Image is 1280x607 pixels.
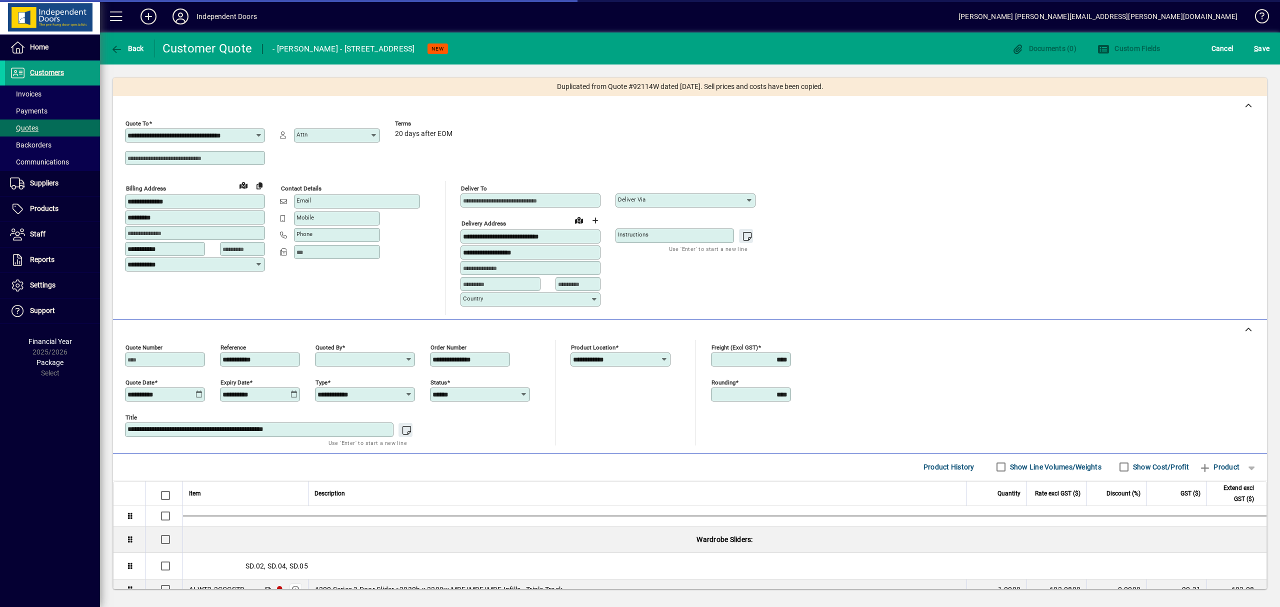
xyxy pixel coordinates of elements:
a: Reports [5,247,100,272]
span: Communications [10,158,69,166]
mat-label: Freight (excl GST) [711,343,758,350]
span: Reports [30,255,54,263]
div: Independent Doors [196,8,257,24]
a: View on map [571,212,587,228]
span: 20 days after EOM [395,130,452,138]
span: Package [36,358,63,366]
span: Staff [30,230,45,238]
span: Backorders [10,141,51,149]
div: 602.0800 [1033,584,1080,594]
td: 90.31 [1146,579,1206,600]
span: GST ($) [1180,488,1200,499]
button: Custom Fields [1095,39,1163,57]
button: Save [1251,39,1272,57]
div: SD.02, SD.04, SD.05 [183,553,1266,579]
span: Home [30,43,48,51]
mat-label: Quote To [125,120,149,127]
span: Financial Year [28,337,72,345]
span: Duplicated from Quote #92114W dated [DATE]. Sell prices and costs have been copied. [557,81,823,92]
span: Discount (%) [1106,488,1140,499]
span: Invoices [10,90,41,98]
app-page-header-button: Back [100,39,155,57]
mat-label: Reference [220,343,246,350]
mat-label: Deliver To [461,185,487,192]
button: Back [108,39,146,57]
span: Back [110,44,144,52]
span: Documents (0) [1011,44,1076,52]
a: Settings [5,273,100,298]
mat-label: Quoted by [315,343,342,350]
span: Extend excl GST ($) [1213,482,1254,504]
mat-label: Deliver via [618,196,645,203]
mat-hint: Use 'Enter' to start a new line [669,243,747,254]
span: 1.0000 [998,584,1021,594]
span: Suppliers [30,179,58,187]
button: Cancel [1209,39,1236,57]
a: View on map [235,177,251,193]
mat-label: Order number [430,343,466,350]
button: Product History [919,458,978,476]
a: Home [5,35,100,60]
a: Backorders [5,136,100,153]
span: Product History [923,459,974,475]
span: Item [189,488,201,499]
div: ALWT2.2CCCSTD [189,584,244,594]
div: Wardrobe Sliders: [183,526,1266,552]
a: Quotes [5,119,100,136]
a: Knowledge Base [1247,2,1267,34]
span: Payments [10,107,47,115]
button: Add [132,7,164,25]
mat-label: Phone [296,230,312,237]
span: Products [30,204,58,212]
a: Payments [5,102,100,119]
mat-label: Title [125,413,137,420]
mat-label: Expiry date [220,378,249,385]
span: Quotes [10,124,38,132]
mat-label: Product location [571,343,615,350]
mat-label: Quote date [125,378,154,385]
span: Product [1199,459,1239,475]
a: Suppliers [5,171,100,196]
mat-label: Attn [296,131,307,138]
span: NEW [431,45,444,52]
a: Communications [5,153,100,170]
mat-label: Mobile [296,214,314,221]
span: Cancel [1211,40,1233,56]
a: Staff [5,222,100,247]
mat-label: Instructions [618,231,648,238]
mat-hint: Use 'Enter' to start a new line [328,437,407,448]
div: Customer Quote [162,40,252,56]
span: Support [30,306,55,314]
mat-label: Quote number [125,343,162,350]
span: Description [314,488,345,499]
button: Product [1194,458,1244,476]
button: Copy to Delivery address [251,177,267,193]
td: 602.08 [1206,579,1266,600]
a: Support [5,298,100,323]
mat-label: Email [296,197,311,204]
button: Choose address [587,212,603,228]
span: Christchurch [273,584,284,595]
span: ave [1254,40,1269,56]
mat-label: Rounding [711,378,735,385]
span: Quantity [997,488,1020,499]
span: Settings [30,281,55,289]
mat-label: Country [463,295,483,302]
span: Customers [30,68,64,76]
span: 4200 Series 3 Door Slider >2030h x 2200w MDF/MDF/MDF Infills - Triple Track [314,584,562,594]
mat-label: Type [315,378,327,385]
span: Terms [395,120,455,127]
td: 0.0000 [1086,579,1146,600]
span: Custom Fields [1097,44,1160,52]
span: Rate excl GST ($) [1035,488,1080,499]
div: - [PERSON_NAME] - [STREET_ADDRESS] [272,41,415,57]
button: Profile [164,7,196,25]
div: [PERSON_NAME] [PERSON_NAME][EMAIL_ADDRESS][PERSON_NAME][DOMAIN_NAME] [958,8,1237,24]
a: Invoices [5,85,100,102]
span: S [1254,44,1258,52]
button: Documents (0) [1009,39,1079,57]
label: Show Cost/Profit [1131,462,1189,472]
mat-label: Status [430,378,447,385]
a: Products [5,196,100,221]
label: Show Line Volumes/Weights [1008,462,1101,472]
